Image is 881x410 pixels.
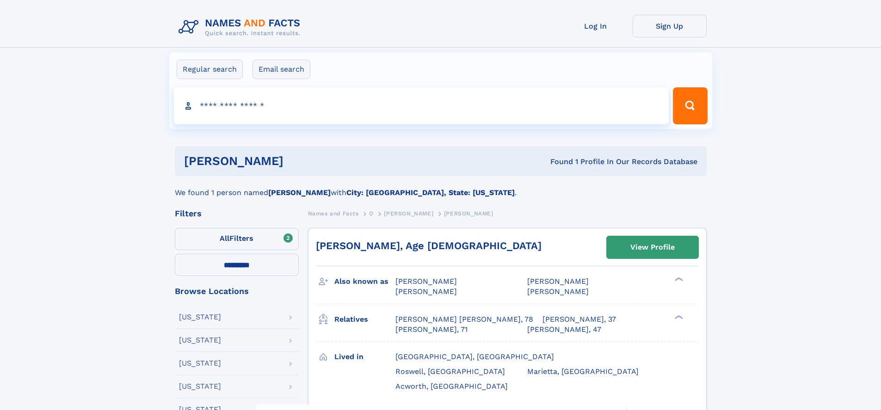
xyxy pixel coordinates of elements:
button: Search Button [673,87,707,124]
span: Marietta, [GEOGRAPHIC_DATA] [527,367,639,376]
div: We found 1 person named with . [175,176,707,198]
span: [GEOGRAPHIC_DATA], [GEOGRAPHIC_DATA] [395,352,554,361]
a: [PERSON_NAME] [PERSON_NAME], 78 [395,314,533,324]
div: [US_STATE] [179,337,221,344]
div: [US_STATE] [179,383,221,390]
span: All [220,234,229,243]
div: View Profile [630,237,675,258]
div: ❯ [672,314,684,320]
a: [PERSON_NAME], 37 [542,314,616,324]
h3: Also known as [334,274,395,289]
a: Sign Up [633,15,707,37]
div: ❯ [672,276,684,282]
a: View Profile [607,236,698,258]
span: Roswell, [GEOGRAPHIC_DATA] [395,367,505,376]
a: Names and Facts [308,208,359,219]
label: Filters [175,228,299,250]
div: Filters [175,209,299,218]
div: Found 1 Profile In Our Records Database [417,157,697,167]
a: [PERSON_NAME], Age [DEMOGRAPHIC_DATA] [316,240,542,251]
a: O [369,208,374,219]
span: [PERSON_NAME] [395,287,457,296]
h3: Lived in [334,349,395,365]
h1: [PERSON_NAME] [184,155,417,167]
div: [US_STATE] [179,360,221,367]
span: [PERSON_NAME] [527,287,589,296]
span: Acworth, [GEOGRAPHIC_DATA] [395,382,508,391]
span: [PERSON_NAME] [444,210,493,217]
label: Regular search [177,60,243,79]
b: City: [GEOGRAPHIC_DATA], State: [US_STATE] [346,188,515,197]
div: [US_STATE] [179,313,221,321]
b: [PERSON_NAME] [268,188,331,197]
a: [PERSON_NAME] [384,208,433,219]
h3: Relatives [334,312,395,327]
a: [PERSON_NAME], 71 [395,324,468,335]
input: search input [174,87,669,124]
div: Browse Locations [175,287,299,295]
span: O [369,210,374,217]
span: [PERSON_NAME] [527,277,589,286]
span: [PERSON_NAME] [384,210,433,217]
label: Email search [253,60,310,79]
a: [PERSON_NAME], 47 [527,324,601,335]
img: Logo Names and Facts [175,15,308,40]
span: [PERSON_NAME] [395,277,457,286]
a: Log In [559,15,633,37]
